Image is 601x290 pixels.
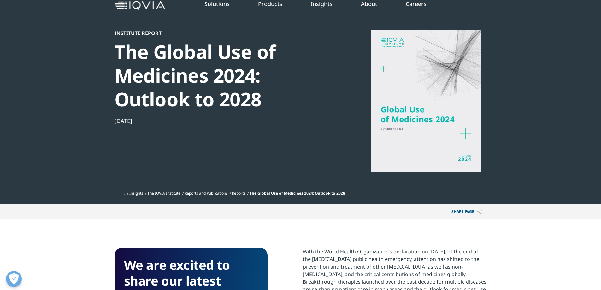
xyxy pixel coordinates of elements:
a: The IQVIA Institute [147,191,180,196]
span: The Global Use of Medicines 2024: Outlook to 2028 [250,191,345,196]
img: Share PAGE [477,209,482,215]
div: Institute Report [115,30,331,36]
a: Insights [129,191,143,196]
img: IQVIA Healthcare Information Technology and Pharma Clinical Research Company [115,1,165,10]
div: [DATE] [115,117,331,125]
p: Share PAGE [447,204,487,219]
a: Reports [232,191,245,196]
a: Reports and Publications [185,191,228,196]
div: The Global Use of Medicines 2024: Outlook to 2028 [115,40,331,111]
button: Open Preferences [6,271,22,287]
button: Share PAGEShare PAGE [447,204,487,219]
